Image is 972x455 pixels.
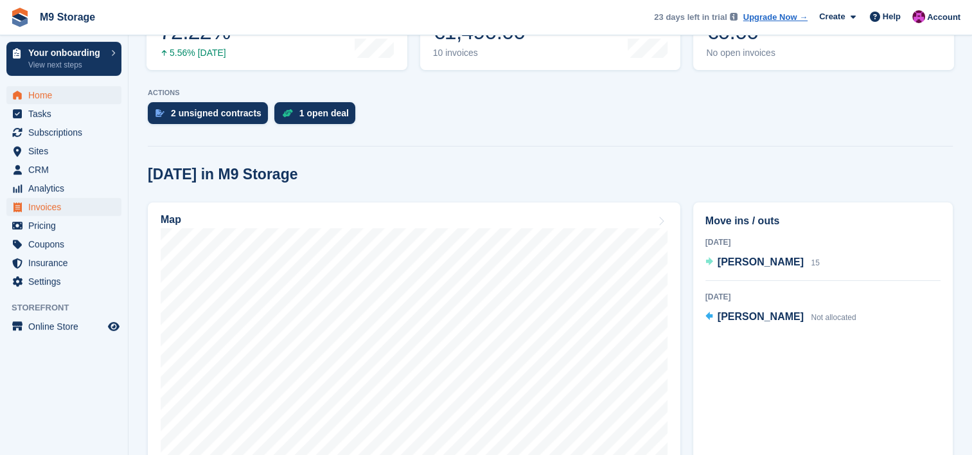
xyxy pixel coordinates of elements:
[706,48,794,58] div: No open invoices
[282,109,293,118] img: deal-1b604bf984904fb50ccaf53a9ad4b4a5d6e5aea283cecdc64d6e3604feb123c2.svg
[811,258,819,267] span: 15
[654,11,727,24] span: 23 days left in trial
[718,311,804,322] span: [PERSON_NAME]
[6,105,121,123] a: menu
[705,254,820,271] a: [PERSON_NAME] 15
[28,161,105,179] span: CRM
[6,198,121,216] a: menu
[6,254,121,272] a: menu
[6,217,121,235] a: menu
[433,48,529,58] div: 10 invoices
[12,301,128,314] span: Storefront
[28,198,105,216] span: Invoices
[743,11,808,24] a: Upgrade Now →
[28,86,105,104] span: Home
[171,108,261,118] div: 2 unsigned contracts
[819,10,845,23] span: Create
[28,217,105,235] span: Pricing
[927,11,960,24] span: Account
[705,309,856,326] a: [PERSON_NAME] Not allocated
[106,319,121,334] a: Preview store
[6,86,121,104] a: menu
[10,8,30,27] img: stora-icon-8386f47178a22dfd0bd8f6a31ec36ba5ce8667c1dd55bd0f319d3a0aa187defe.svg
[159,48,230,58] div: 5.56% [DATE]
[299,108,349,118] div: 1 open deal
[28,272,105,290] span: Settings
[6,235,121,253] a: menu
[705,236,941,248] div: [DATE]
[718,256,804,267] span: [PERSON_NAME]
[811,313,856,322] span: Not allocated
[28,142,105,160] span: Sites
[912,10,925,23] img: John Doyle
[6,272,121,290] a: menu
[148,89,953,97] p: ACTIONS
[6,42,121,76] a: Your onboarding View next steps
[28,48,105,57] p: Your onboarding
[6,179,121,197] a: menu
[28,59,105,71] p: View next steps
[28,123,105,141] span: Subscriptions
[883,10,901,23] span: Help
[28,317,105,335] span: Online Store
[155,109,164,117] img: contract_signature_icon-13c848040528278c33f63329250d36e43548de30e8caae1d1a13099fd9432cc5.svg
[161,214,181,226] h2: Map
[730,13,738,21] img: icon-info-grey-7440780725fd019a000dd9b08b2336e03edf1995a4989e88bcd33f0948082b44.svg
[28,105,105,123] span: Tasks
[6,123,121,141] a: menu
[6,161,121,179] a: menu
[6,317,121,335] a: menu
[705,291,941,303] div: [DATE]
[35,6,100,28] a: M9 Storage
[705,213,941,229] h2: Move ins / outs
[28,254,105,272] span: Insurance
[148,166,297,183] h2: [DATE] in M9 Storage
[274,102,362,130] a: 1 open deal
[28,179,105,197] span: Analytics
[28,235,105,253] span: Coupons
[6,142,121,160] a: menu
[148,102,274,130] a: 2 unsigned contracts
